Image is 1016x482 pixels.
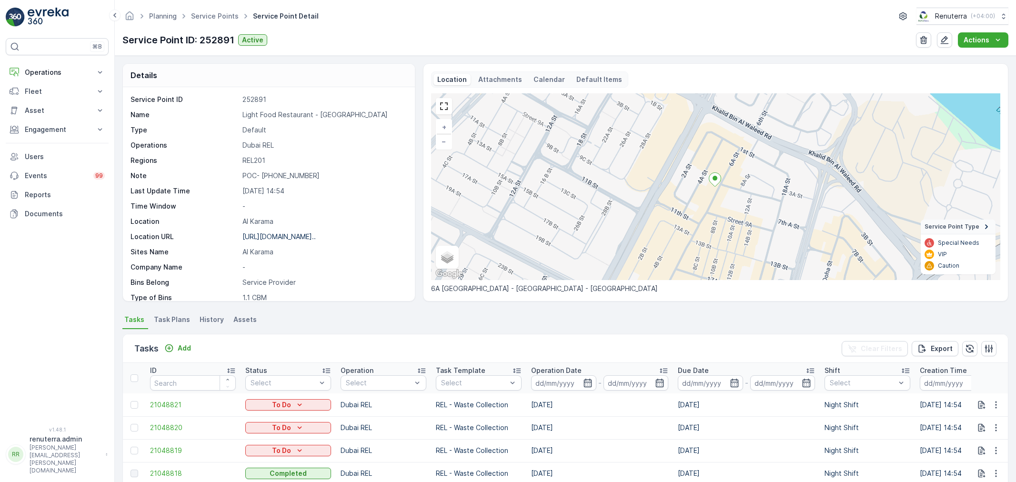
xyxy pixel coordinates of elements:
[921,220,996,234] summary: Service Point Type
[131,156,239,165] p: Regions
[131,247,239,257] p: Sites Name
[431,439,526,462] td: REL - Waste Collection
[437,99,451,113] a: View Fullscreen
[131,141,239,150] p: Operations
[245,468,331,479] button: Completed
[272,446,291,455] p: To Do
[131,293,239,302] p: Type of Bins
[150,469,236,478] a: 21048818
[938,262,959,270] p: Caution
[431,416,526,439] td: REL - Waste Collection
[842,341,908,356] button: Clear Filters
[6,101,109,120] button: Asset
[25,68,90,77] p: Operations
[441,378,507,388] p: Select
[6,166,109,185] a: Events99
[25,209,105,219] p: Documents
[25,87,90,96] p: Fleet
[678,375,743,391] input: dd/mm/yyyy
[820,439,915,462] td: Night Shift
[30,434,101,444] p: renuterra.admin
[131,201,239,211] p: Time Window
[200,315,224,324] span: History
[251,11,321,21] span: Service Point Detail
[830,378,895,388] p: Select
[131,110,239,120] p: Name
[341,366,373,375] p: Operation
[131,447,138,454] div: Toggle Row Selected
[131,470,138,477] div: Toggle Row Selected
[8,447,23,462] div: RR
[131,125,239,135] p: Type
[971,12,995,20] p: ( +04:00 )
[245,399,331,411] button: To Do
[958,32,1008,48] button: Actions
[30,444,101,474] p: [PERSON_NAME][EMAIL_ADDRESS][PERSON_NAME][DOMAIN_NAME]
[25,125,90,134] p: Engagement
[92,43,102,50] p: ⌘B
[270,469,307,478] p: Completed
[433,268,465,280] a: Open this area in Google Maps (opens a new window)
[478,75,522,84] p: Attachments
[6,185,109,204] a: Reports
[6,8,25,27] img: logo
[745,377,748,389] p: -
[131,186,239,196] p: Last Update Time
[442,137,446,145] span: −
[242,278,405,287] p: Service Provider
[598,377,602,389] p: -
[920,375,985,391] input: dd/mm/yyyy
[150,400,236,410] span: 21048821
[526,416,673,439] td: [DATE]
[673,439,820,462] td: [DATE]
[149,12,177,20] a: Planning
[336,393,431,416] td: Dubai REL
[122,33,234,47] p: Service Point ID: 252891
[576,75,622,84] p: Default Items
[131,232,239,241] p: Location URL
[124,315,144,324] span: Tasks
[242,232,316,241] p: [URL][DOMAIN_NAME]..
[242,293,405,302] p: 1.1 CBM
[920,366,967,375] p: Creation Time
[912,341,958,356] button: Export
[242,186,405,196] p: [DATE] 14:54
[150,423,236,432] span: 21048820
[964,35,989,45] p: Actions
[95,172,103,180] p: 99
[673,393,820,416] td: [DATE]
[750,375,815,391] input: dd/mm/yyyy
[131,95,239,104] p: Service Point ID
[6,63,109,82] button: Operations
[437,75,467,84] p: Location
[272,423,291,432] p: To Do
[242,141,405,150] p: Dubai REL
[526,439,673,462] td: [DATE]
[336,439,431,462] td: Dubai REL
[6,427,109,432] span: v 1.48.1
[437,134,451,149] a: Zoom Out
[25,106,90,115] p: Asset
[251,378,316,388] p: Select
[242,171,405,181] p: POC- [PHONE_NUMBER]
[25,190,105,200] p: Reports
[604,375,669,391] input: dd/mm/yyyy
[25,152,105,161] p: Users
[242,217,405,226] p: Al Karama
[531,366,582,375] p: Operation Date
[272,400,291,410] p: To Do
[242,247,405,257] p: Al Karama
[6,434,109,474] button: RRrenuterra.admin[PERSON_NAME][EMAIL_ADDRESS][PERSON_NAME][DOMAIN_NAME]
[131,424,138,432] div: Toggle Row Selected
[131,171,239,181] p: Note
[526,393,673,416] td: [DATE]
[245,366,267,375] p: Status
[678,366,709,375] p: Due Date
[346,378,412,388] p: Select
[178,343,191,353] p: Add
[431,284,1000,293] p: 6A [GEOGRAPHIC_DATA] - [GEOGRAPHIC_DATA] - [GEOGRAPHIC_DATA]
[131,278,239,287] p: Bins Belong
[820,416,915,439] td: Night Shift
[242,95,405,104] p: 252891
